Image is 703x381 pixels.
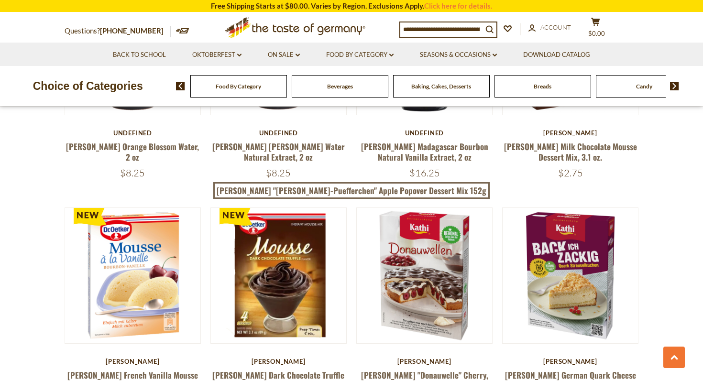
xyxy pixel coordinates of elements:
[503,208,638,343] img: Kathi German Quark Cheese Crumble Cake Mix, 545g
[65,358,201,365] div: [PERSON_NAME]
[65,25,171,37] p: Questions?
[100,26,164,35] a: [PHONE_NUMBER]
[266,167,291,179] span: $8.25
[326,50,394,60] a: Food By Category
[213,182,490,199] a: [PERSON_NAME] "[PERSON_NAME]-Puefferchen" Apple Popover Dessert Mix 152g
[120,167,145,179] span: $8.25
[65,208,200,343] img: Dr. Oetker French Vanilla Mousse Dessert Mix, 3.1 oz.
[636,83,652,90] a: Candy
[356,358,493,365] div: [PERSON_NAME]
[210,358,347,365] div: [PERSON_NAME]
[211,208,346,343] img: Dr. Oetker Dark Chocolate Truffle Mousse Dessert Mix, 3.1 oz.
[356,129,493,137] div: undefined
[192,50,242,60] a: Oktoberfest
[540,23,571,31] span: Account
[670,82,679,90] img: next arrow
[361,141,488,163] a: [PERSON_NAME] Madagascar Bourbon Natural Vanilla Extract, 2 oz
[409,167,440,179] span: $16.25
[66,141,199,163] a: [PERSON_NAME] Orange Blossom Water, 2 oz
[502,129,638,137] div: [PERSON_NAME]
[420,50,497,60] a: Seasons & Occasions
[581,17,610,41] button: $0.00
[216,83,261,90] a: Food By Category
[268,50,300,60] a: On Sale
[65,129,201,137] div: undefined
[558,167,583,179] span: $2.75
[504,141,637,163] a: [PERSON_NAME] Milk Chocolate Mousse Dessert Mix, 3.1 oz.
[212,141,345,163] a: [PERSON_NAME] [PERSON_NAME] Water Natural Extract, 2 oz
[534,83,551,90] a: Breads
[357,208,492,343] img: Kathi "Donauwelle" Cherry, Chocolate & Cream Cake, Baking Mix Kit, 545g
[176,82,185,90] img: previous arrow
[210,129,347,137] div: undefined
[424,1,492,10] a: Click here for details.
[502,358,638,365] div: [PERSON_NAME]
[523,50,590,60] a: Download Catalog
[588,30,605,37] span: $0.00
[411,83,471,90] a: Baking, Cakes, Desserts
[327,83,353,90] a: Beverages
[528,22,571,33] a: Account
[113,50,166,60] a: Back to School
